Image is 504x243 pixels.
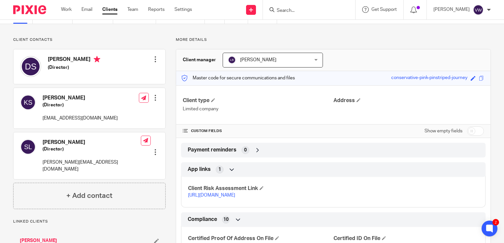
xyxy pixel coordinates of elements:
[66,191,112,201] h4: + Add contact
[183,57,216,63] h3: Client manager
[391,74,467,82] div: conservative-pink-pinstriped-journey
[228,56,236,64] img: svg%3E
[48,56,100,64] h4: [PERSON_NAME]
[127,6,138,13] a: Team
[188,185,333,192] h4: Client Risk Assessment Link
[43,146,141,152] h5: (Director)
[473,5,484,15] img: svg%3E
[13,219,166,224] p: Linked clients
[333,97,484,104] h4: Address
[102,6,117,13] a: Clients
[183,128,333,134] h4: CUSTOM FIELDS
[183,106,333,112] p: Limited company
[43,94,118,101] h4: [PERSON_NAME]
[425,128,462,134] label: Show empty fields
[43,115,118,121] p: [EMAIL_ADDRESS][DOMAIN_NAME]
[81,6,92,13] a: Email
[43,102,118,108] h5: (Director)
[61,6,72,13] a: Work
[188,147,236,153] span: Payment reminders
[20,94,36,110] img: svg%3E
[218,166,221,173] span: 1
[43,159,141,173] p: [PERSON_NAME][EMAIL_ADDRESS][DOMAIN_NAME]
[333,235,479,242] h4: Certified ID On File
[433,6,470,13] p: [PERSON_NAME]
[181,75,295,81] p: Master code for secure communications and files
[188,216,217,223] span: Compliance
[223,216,229,223] span: 10
[48,64,100,71] h5: (Director)
[244,147,247,153] span: 0
[94,56,100,63] i: Primary
[43,139,141,146] h4: [PERSON_NAME]
[148,6,165,13] a: Reports
[492,219,499,226] div: 2
[371,7,397,12] span: Get Support
[276,8,335,14] input: Search
[174,6,192,13] a: Settings
[240,58,276,62] span: [PERSON_NAME]
[20,56,41,77] img: svg%3E
[188,193,235,198] a: [URL][DOMAIN_NAME]
[13,37,166,42] p: Client contacts
[188,166,211,173] span: App links
[188,235,333,242] h4: Certified Proof Of Address On File
[183,97,333,104] h4: Client type
[13,5,46,14] img: Pixie
[20,139,36,155] img: svg%3E
[176,37,491,42] p: More details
